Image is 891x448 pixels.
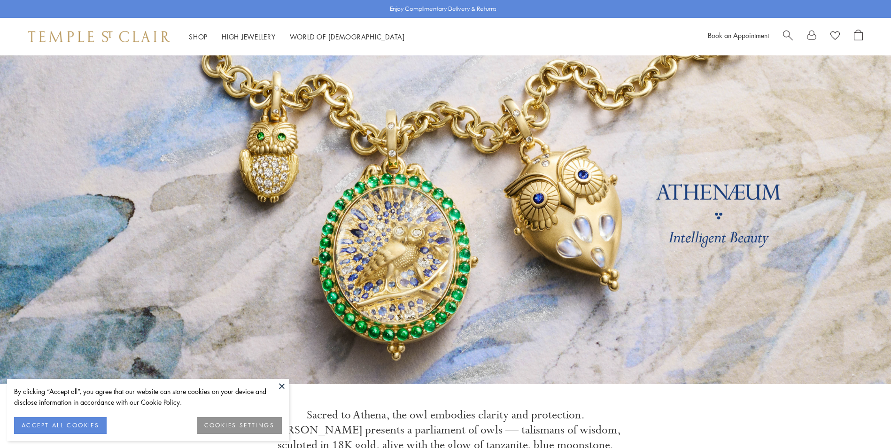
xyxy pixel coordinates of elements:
[189,31,405,43] nav: Main navigation
[14,417,107,434] button: ACCEPT ALL COOKIES
[14,386,282,408] div: By clicking “Accept all”, you agree that our website can store cookies on your device and disclos...
[189,32,208,41] a: ShopShop
[708,31,769,40] a: Book an Appointment
[197,417,282,434] button: COOKIES SETTINGS
[390,4,496,14] p: Enjoy Complimentary Delivery & Returns
[222,32,276,41] a: High JewelleryHigh Jewellery
[783,30,793,44] a: Search
[28,31,170,42] img: Temple St. Clair
[830,30,840,44] a: View Wishlist
[844,404,882,439] iframe: Gorgias live chat messenger
[854,30,863,44] a: Open Shopping Bag
[290,32,405,41] a: World of [DEMOGRAPHIC_DATA]World of [DEMOGRAPHIC_DATA]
